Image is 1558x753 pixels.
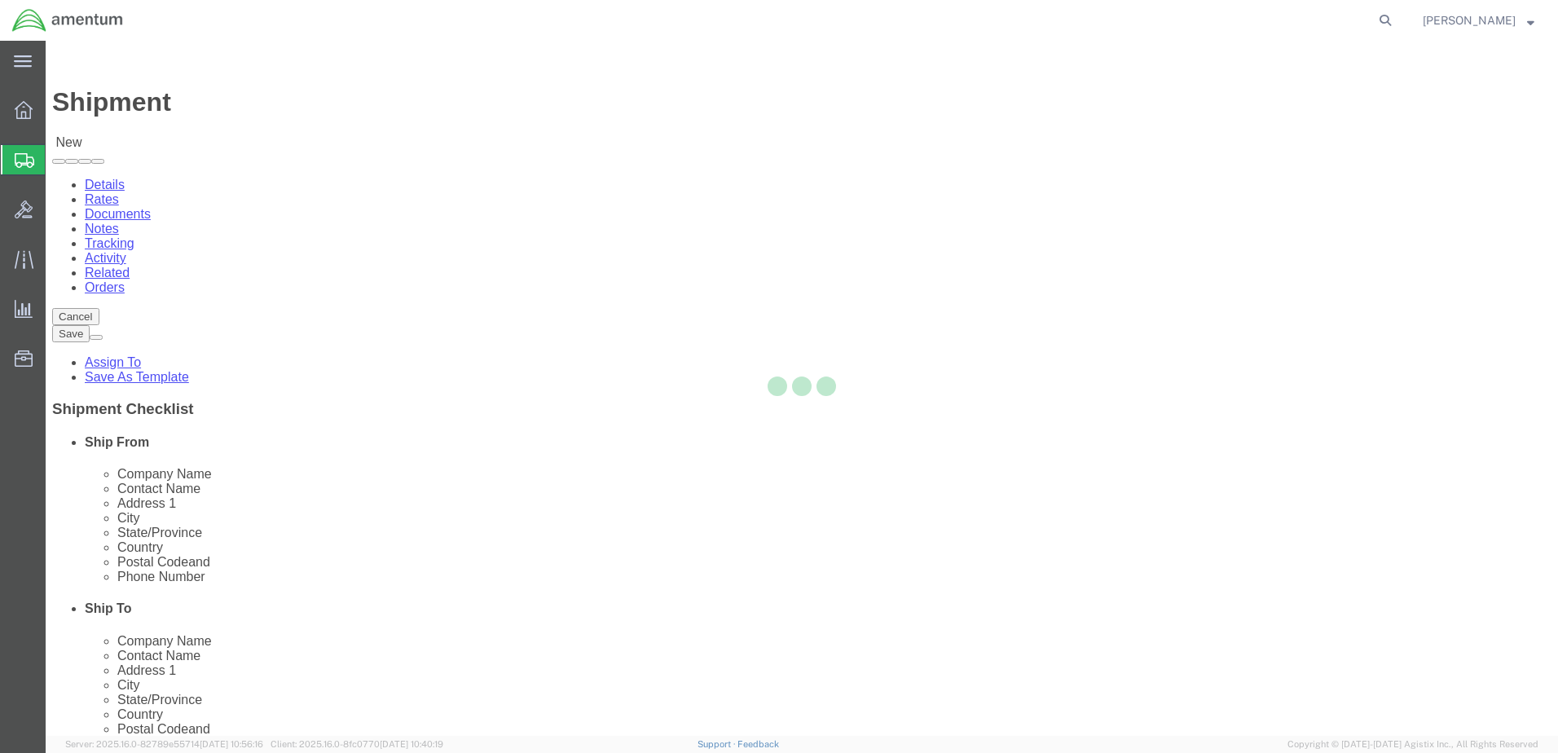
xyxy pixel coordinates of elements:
[1422,11,1535,30] button: [PERSON_NAME]
[698,739,738,749] a: Support
[1423,11,1516,29] span: Scott Meyers
[65,739,263,749] span: Server: 2025.16.0-82789e55714
[737,739,779,749] a: Feedback
[271,739,443,749] span: Client: 2025.16.0-8fc0770
[380,739,443,749] span: [DATE] 10:40:19
[200,739,263,749] span: [DATE] 10:56:16
[1287,738,1538,751] span: Copyright © [DATE]-[DATE] Agistix Inc., All Rights Reserved
[11,8,124,33] img: logo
